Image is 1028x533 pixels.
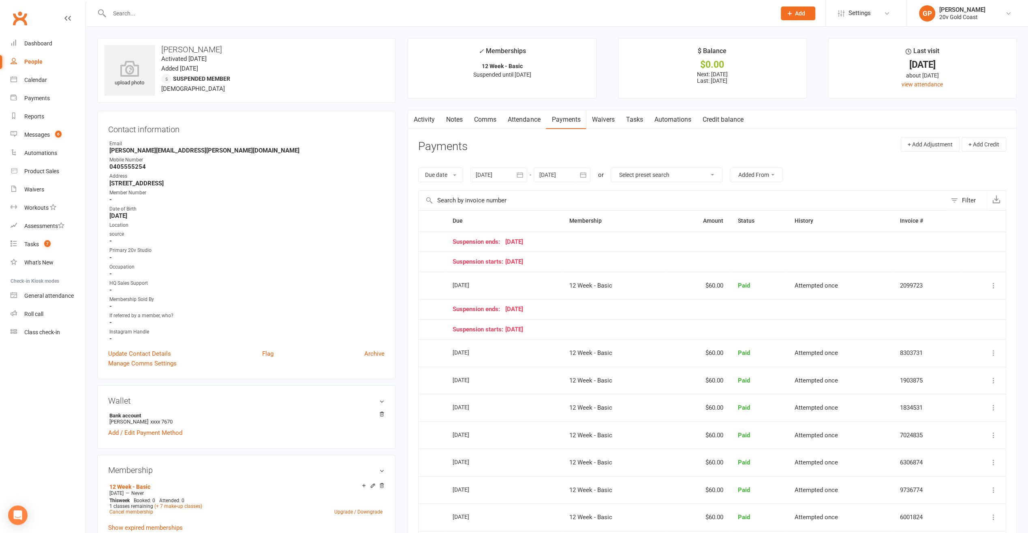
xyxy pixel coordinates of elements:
[24,113,44,120] div: Reports
[334,509,383,515] a: Upgrade / Downgrade
[109,303,385,310] strong: -
[109,413,380,419] strong: Bank account
[893,339,961,367] td: 8303731
[737,514,750,521] span: Paid
[109,140,385,148] div: Email
[109,312,385,320] div: If referred by a member, who?
[109,156,385,164] div: Mobile Number
[419,191,947,210] input: Search by invoice number
[11,126,85,144] a: Messages 6
[109,237,385,245] strong: -
[482,63,523,69] strong: 12 Week - Basic
[479,46,526,61] div: Memberships
[11,199,85,217] a: Workouts
[730,168,783,182] button: Added From
[737,486,750,494] span: Paid
[569,377,612,384] span: 12 Week - Basic
[795,377,838,384] span: Attempted once
[24,168,59,174] div: Product Sales
[109,147,385,154] strong: [PERSON_NAME][EMAIL_ADDRESS][PERSON_NAME][DOMAIN_NAME]
[893,272,961,299] td: 2099723
[24,241,39,247] div: Tasks
[109,279,385,287] div: HQ Sales Support
[648,110,697,129] a: Automations
[11,89,85,107] a: Payments
[836,71,1009,80] div: about [DATE]
[11,254,85,272] a: What's New
[569,514,612,521] span: 12 Week - Basic
[468,110,502,129] a: Comms
[109,180,385,187] strong: [STREET_ADDRESS]
[569,349,612,357] span: 12 Week - Basic
[11,34,85,53] a: Dashboard
[104,45,389,54] h3: [PERSON_NAME]
[24,95,50,101] div: Payments
[667,449,731,476] td: $60.00
[104,60,155,87] div: upload photo
[479,47,484,55] i: ✓
[795,10,805,17] span: Add
[159,498,184,503] span: Attended: 0
[667,421,731,449] td: $60.00
[109,221,385,229] div: Location
[598,170,603,180] div: or
[109,296,385,303] div: Membership Sold By
[24,58,43,65] div: People
[737,404,750,411] span: Paid
[445,211,562,231] th: Due
[562,211,667,231] th: Membership
[11,287,85,305] a: General attendance kiosk mode
[109,196,385,203] strong: -
[161,65,198,72] time: Added [DATE]
[836,60,1009,69] div: [DATE]
[586,110,620,129] a: Waivers
[667,476,731,504] td: $60.00
[667,503,731,531] td: $60.00
[795,282,838,289] span: Attempted once
[795,432,838,439] span: Attempted once
[109,212,385,219] strong: [DATE]
[453,279,490,291] div: [DATE]
[893,503,961,531] td: 6001824
[24,131,50,138] div: Messages
[453,510,490,523] div: [DATE]
[795,514,838,521] span: Attempted once
[11,217,85,235] a: Assessments
[24,292,74,299] div: General attendance
[939,6,985,13] div: [PERSON_NAME]
[109,263,385,271] div: Occupation
[109,484,150,490] a: 12 Week - Basic
[453,258,954,265] div: [DATE]
[107,498,132,503] div: week
[848,4,871,22] span: Settings
[107,8,770,19] input: Search...
[667,211,731,231] th: Amount
[109,503,153,509] span: 1 classes remaining
[131,490,144,496] span: Never
[11,305,85,323] a: Roll call
[667,367,731,394] td: $60.00
[626,71,799,84] p: Next: [DATE] Last: [DATE]
[569,282,612,289] span: 12 Week - Basic
[24,329,60,335] div: Class check-in
[24,223,64,229] div: Assessments
[962,196,976,205] div: Filter
[893,421,961,449] td: 7024835
[453,346,490,359] div: [DATE]
[620,110,648,129] a: Tasks
[947,191,987,210] button: Filter
[11,144,85,162] a: Automations
[108,466,385,475] h3: Membership
[626,60,799,69] div: $0.00
[109,490,124,496] span: [DATE]
[173,75,230,82] span: Suspended member
[418,140,468,153] h3: Payments
[893,367,961,394] td: 1903875
[108,428,182,438] a: Add / Edit Payment Method
[453,428,490,441] div: [DATE]
[919,5,935,21] div: GP
[109,286,385,294] strong: -
[453,483,490,496] div: [DATE]
[893,476,961,504] td: 9736774
[418,168,463,182] button: Due date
